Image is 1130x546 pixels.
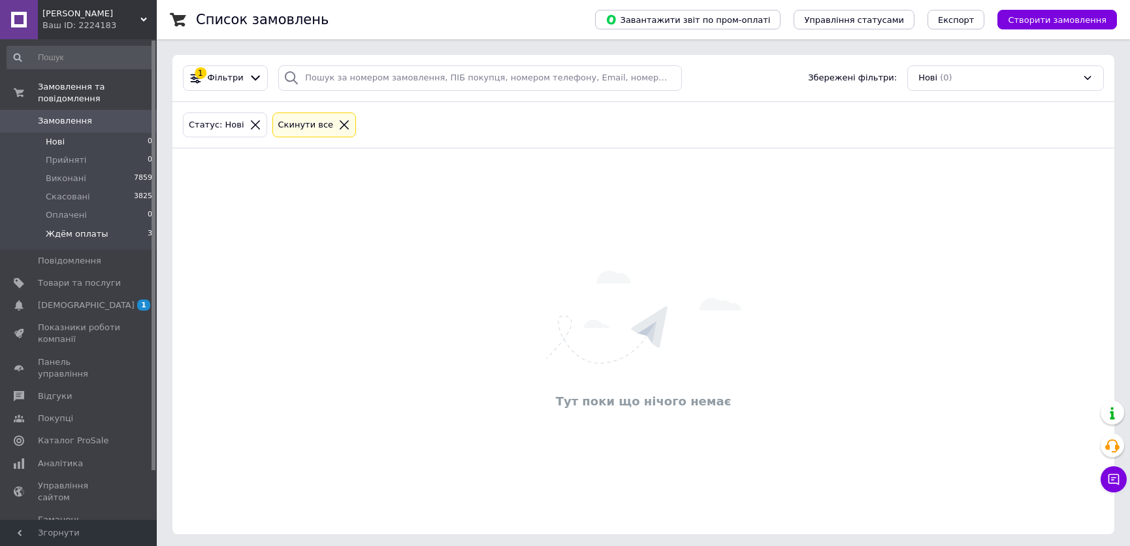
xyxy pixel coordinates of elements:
[38,480,121,503] span: Управління сайтом
[804,15,904,25] span: Управління статусами
[38,277,121,289] span: Товари та послуги
[38,458,83,469] span: Аналітика
[46,228,108,240] span: Ждём оплаты
[137,299,150,311] span: 1
[38,81,157,105] span: Замовлення та повідомлення
[148,209,152,221] span: 0
[46,136,65,148] span: Нові
[134,191,152,203] span: 3825
[938,15,975,25] span: Експорт
[1008,15,1106,25] span: Створити замовлення
[794,10,914,29] button: Управління статусами
[46,209,87,221] span: Оплачені
[1101,466,1127,492] button: Чат з покупцем
[605,14,770,26] span: Завантажити звіт по пром-оплаті
[46,154,86,166] span: Прийняті
[179,393,1108,409] div: Тут поки що нічого немає
[918,72,937,84] span: Нові
[38,435,108,447] span: Каталог ProSale
[148,228,152,240] span: 3
[148,154,152,166] span: 0
[7,46,153,69] input: Пошук
[38,413,73,424] span: Покупці
[38,299,135,311] span: [DEMOGRAPHIC_DATA]
[38,115,92,127] span: Замовлення
[195,67,206,79] div: 1
[38,356,121,380] span: Панель управління
[196,12,329,27] h1: Список замовлень
[38,255,101,267] span: Повідомлення
[46,191,90,203] span: Скасовані
[208,72,244,84] span: Фільтри
[42,8,140,20] span: Канц Плюс
[997,10,1117,29] button: Створити замовлення
[42,20,157,31] div: Ваш ID: 2224183
[928,10,985,29] button: Експорт
[134,173,152,184] span: 7859
[38,514,121,537] span: Гаманець компанії
[38,322,121,345] span: Показники роботи компанії
[186,118,247,132] div: Статус: Нові
[46,173,86,184] span: Виконані
[984,14,1117,24] a: Створити замовлення
[278,65,682,91] input: Пошук за номером замовлення, ПІБ покупця, номером телефону, Email, номером накладної
[148,136,152,148] span: 0
[276,118,336,132] div: Cкинути все
[808,72,897,84] span: Збережені фільтри:
[38,390,72,402] span: Відгуки
[940,73,952,82] span: (0)
[595,10,781,29] button: Завантажити звіт по пром-оплаті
